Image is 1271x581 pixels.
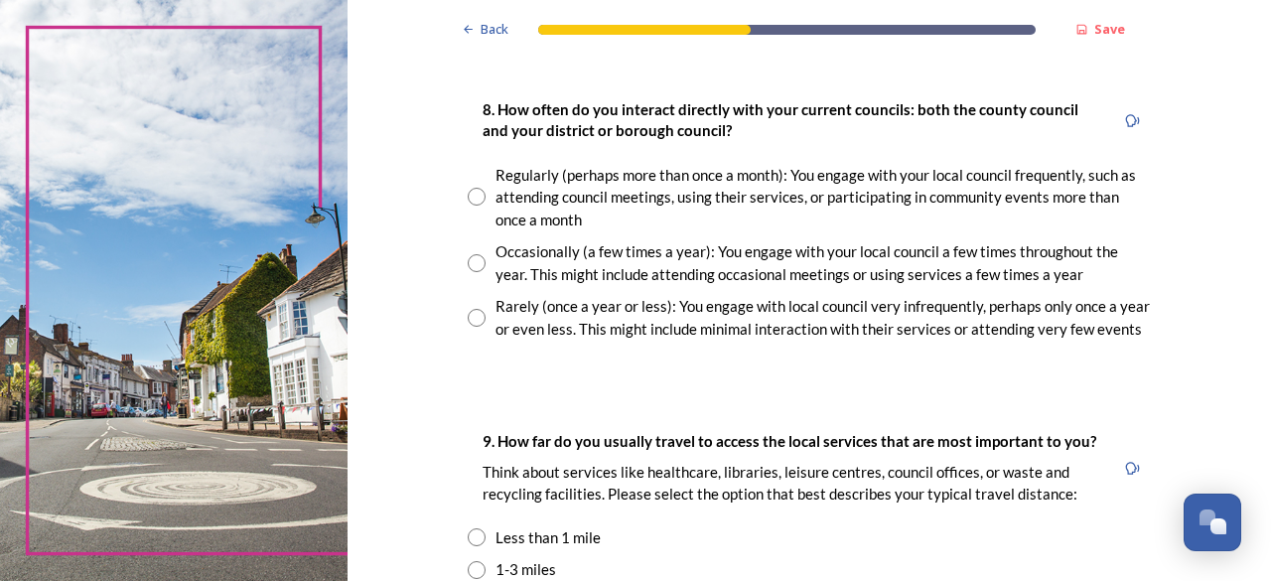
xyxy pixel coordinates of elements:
[495,526,601,549] div: Less than 1 mile
[495,164,1151,231] div: Regularly (perhaps more than once a month): You engage with your local council frequently, such a...
[1094,20,1125,38] strong: Save
[481,20,508,39] span: Back
[495,240,1151,285] div: Occasionally (a few times a year): You engage with your local council a few times throughout the ...
[495,558,556,581] div: 1-3 miles
[483,100,1081,139] strong: 8. How often do you interact directly with your current councils: both the county council and you...
[495,295,1151,340] div: Rarely (once a year or less): You engage with local council very infrequently, perhaps only once ...
[1184,494,1241,551] button: Open Chat
[483,462,1100,505] p: Think about services like healthcare, libraries, leisure centres, council offices, or waste and r...
[483,432,1096,450] strong: 9. How far do you usually travel to access the local services that are most important to you?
